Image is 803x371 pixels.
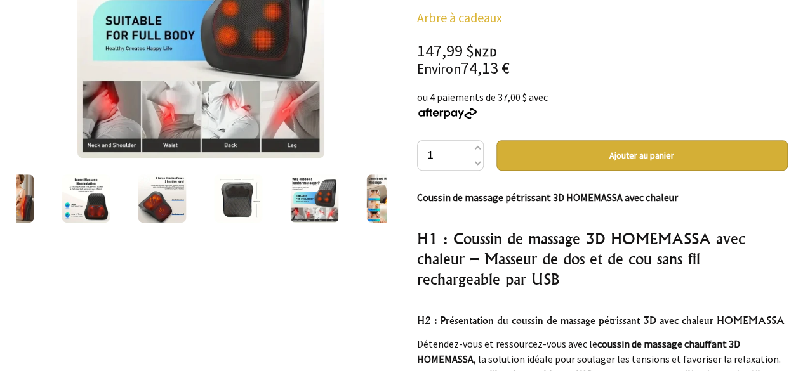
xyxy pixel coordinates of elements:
[417,191,678,204] font: Coussin de massage pétrissant 3D HOMEMASSA avec chaleur
[417,229,745,289] font: H1 : Coussin de massage 3D HOMEMASSA avec chaleur – Masseur de dos et de cou sans fil rechargeabl...
[609,150,674,161] font: Ajouter au panier
[62,174,110,223] img: Coussin de massage pétrissant 3D HOMEMASSA avec chaleur
[417,91,548,103] font: ou 4 paiements de 37,00 $ avec
[496,140,788,171] button: Ajouter au panier
[417,40,474,61] font: 147,99 $
[417,60,461,77] font: Environ
[417,314,785,327] font: H2 : Présentation du coussin de massage pétrissant 3D avec chaleur HOMEMASSA
[138,174,186,223] img: Coussin de massage pétrissant 3D HOMEMASSA avec chaleur
[290,174,338,223] img: Coussin de massage pétrissant 3D HOMEMASSA avec chaleur
[417,10,502,25] a: Arbre à cadeaux
[366,174,415,223] img: Coussin de massage pétrissant 3D HOMEMASSA avec chaleur
[474,45,497,60] font: NZD
[461,57,510,78] font: 74,13 €
[417,337,597,350] font: Détendez-vous et ressourcez-vous avec le
[214,174,262,223] img: Coussin de massage pétrissant 3D HOMEMASSA avec chaleur
[417,108,478,119] img: Après-paiement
